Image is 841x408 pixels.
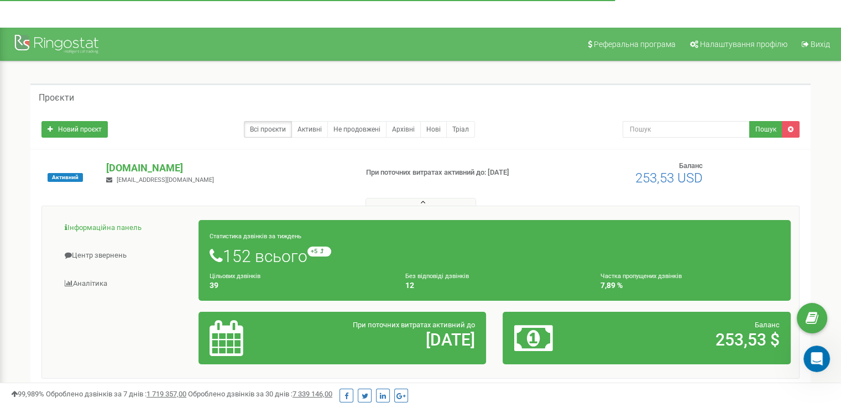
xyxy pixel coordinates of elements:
a: Тріал [446,121,475,138]
input: Пошук [623,121,750,138]
h4: 12 [405,281,584,290]
u: 1 719 357,00 [147,390,186,398]
h2: [DATE] [304,331,475,349]
a: Налаштування профілю [683,28,793,61]
p: При поточних витратах активний до: [DATE] [366,168,543,178]
small: Частка пропущених дзвінків [600,273,682,280]
h5: Проєкти [39,93,74,103]
h2: 253,53 $ [608,331,780,349]
span: Баланс [755,321,780,329]
a: Нові [420,121,447,138]
p: [DOMAIN_NAME] [106,161,348,175]
small: +5 [307,247,331,257]
span: 253,53 USD [635,170,703,186]
small: Без відповіді дзвінків [405,273,469,280]
a: Центр звернень [50,242,199,269]
small: Цільових дзвінків [210,273,260,280]
a: Реферальна програма [581,28,681,61]
span: Оброблено дзвінків за 30 днів : [188,390,332,398]
h1: 152 всього [210,247,780,265]
a: Активні [291,121,328,138]
span: Баланс [679,161,703,170]
span: 99,989% [11,390,44,398]
a: Аналiтика [50,270,199,297]
span: Активний [48,173,83,182]
a: Не продовжені [327,121,386,138]
span: Вихід [811,40,830,49]
a: Архівні [386,121,421,138]
span: Реферальна програма [594,40,676,49]
span: [EMAIL_ADDRESS][DOMAIN_NAME] [117,176,214,184]
a: Всі проєкти [244,121,292,138]
span: Оброблено дзвінків за 7 днів : [46,390,186,398]
button: Пошук [749,121,782,138]
h4: 39 [210,281,389,290]
small: Статистика дзвінків за тиждень [210,233,301,240]
a: Вихід [795,28,835,61]
iframe: Intercom live chat [803,346,830,372]
u: 7 339 146,00 [292,390,332,398]
h4: 7,89 % [600,281,780,290]
span: Налаштування профілю [700,40,787,49]
span: При поточних витратах активний до [353,321,475,329]
a: Новий проєкт [41,121,108,138]
a: Інформаційна панель [50,215,199,242]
